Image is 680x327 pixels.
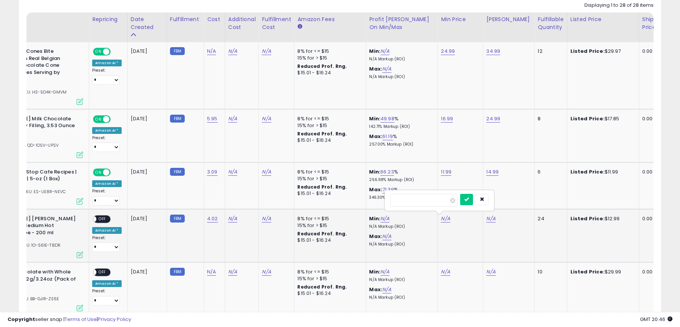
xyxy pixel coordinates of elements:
[366,12,438,42] th: The percentage added to the cost of goods (COGS) that forms the calculator for Min & Max prices.
[369,215,380,222] b: Min:
[570,269,633,275] div: $29.99
[92,135,122,152] div: Preset:
[92,15,124,23] div: Repricing
[369,295,432,300] p: N/A Markup (ROI)
[382,186,394,193] a: 71.39
[92,227,122,234] div: Amazon AI *
[570,268,605,275] b: Listed Price:
[570,48,605,55] b: Listed Price:
[131,215,161,222] div: [DATE]
[297,215,360,222] div: 8% for <= $15
[65,316,97,323] a: Terms of Use
[486,168,499,176] a: 14.99
[570,169,633,175] div: $11.99
[570,115,633,122] div: $17.85
[11,142,59,148] span: | SKU: QD-1OSV-UPSV
[94,49,103,55] span: ON
[369,142,432,147] p: 257.00% Markup (ROI)
[570,15,636,23] div: Listed Price
[297,55,360,61] div: 15% for > $15
[92,180,122,187] div: Amazon AI *
[538,215,561,222] div: 24
[369,15,434,31] div: Profit [PERSON_NAME] on Min/Max
[110,116,122,122] span: OFF
[369,65,382,72] b: Max:
[642,215,655,222] div: 0.00
[486,215,495,223] a: N/A
[92,189,122,206] div: Preset:
[297,15,363,23] div: Amazon Fees
[486,15,531,23] div: [PERSON_NAME]
[441,268,450,276] a: N/A
[369,195,432,200] p: 346.30% Markup (ROI)
[262,115,271,123] a: N/A
[170,168,185,176] small: FBM
[369,186,432,200] div: %
[369,57,432,62] p: N/A Markup (ROI)
[297,63,347,69] b: Reduced Prof. Rng.
[369,133,382,140] b: Max:
[297,284,347,290] b: Reduced Prof. Rng.
[369,224,432,229] p: N/A Markup (ROI)
[170,268,185,276] small: FBM
[441,48,455,55] a: 24.99
[369,124,432,129] p: 142.71% Markup (ROI)
[380,168,394,176] a: 66.23
[297,23,302,30] small: Amazon Fees.
[207,268,216,276] a: N/A
[297,230,347,237] b: Reduced Prof. Rng.
[441,15,480,23] div: Min Price
[228,168,237,176] a: N/A
[570,115,605,122] b: Listed Price:
[98,316,131,323] a: Privacy Policy
[369,242,432,247] p: N/A Markup (ROI)
[92,235,122,252] div: Preset:
[369,233,382,240] b: Max:
[96,216,108,222] span: OFF
[570,215,633,222] div: $12.99
[207,48,216,55] a: N/A
[14,296,59,302] span: | SKU: BB-GJIR-ZE6E
[207,15,222,23] div: Cost
[297,269,360,275] div: 8% for <= $15
[131,15,164,31] div: Date Created
[380,215,389,223] a: N/A
[262,268,271,276] a: N/A
[369,177,432,183] p: 256.98% Markup (ROI)
[380,115,394,123] a: 49.98
[584,2,654,9] div: Displaying 1 to 28 of 28 items
[131,269,161,275] div: [DATE]
[297,122,360,129] div: 15% for > $15
[110,49,122,55] span: OFF
[380,48,389,55] a: N/A
[262,215,271,223] a: N/A
[642,169,655,175] div: 0.00
[297,290,360,297] div: $15.01 - $16.24
[228,268,237,276] a: N/A
[8,316,131,323] div: seller snap | |
[96,269,108,276] span: OFF
[92,280,122,287] div: Amazon AI *
[15,242,60,248] span: | SKU: 1O-561E-T8DR
[16,89,66,95] span: | SKU: HS-5D4K-GMVM
[538,115,561,122] div: 8
[228,15,256,31] div: Additional Cost
[382,133,393,140] a: 61.19
[297,175,360,182] div: 15% for > $15
[642,15,657,31] div: Ship Price
[131,169,161,175] div: [DATE]
[228,48,237,55] a: N/A
[538,48,561,55] div: 12
[297,48,360,55] div: 8% for <= $15
[642,48,655,55] div: 0.00
[369,168,380,175] b: Min:
[297,115,360,122] div: 8% for <= $15
[486,115,500,123] a: 24.99
[382,233,391,240] a: N/A
[369,133,432,147] div: %
[297,222,360,229] div: 15% for > $15
[297,169,360,175] div: 8% for <= $15
[369,268,380,275] b: Min:
[297,137,360,144] div: $15.01 - $16.24
[262,15,291,31] div: Fulfillment Cost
